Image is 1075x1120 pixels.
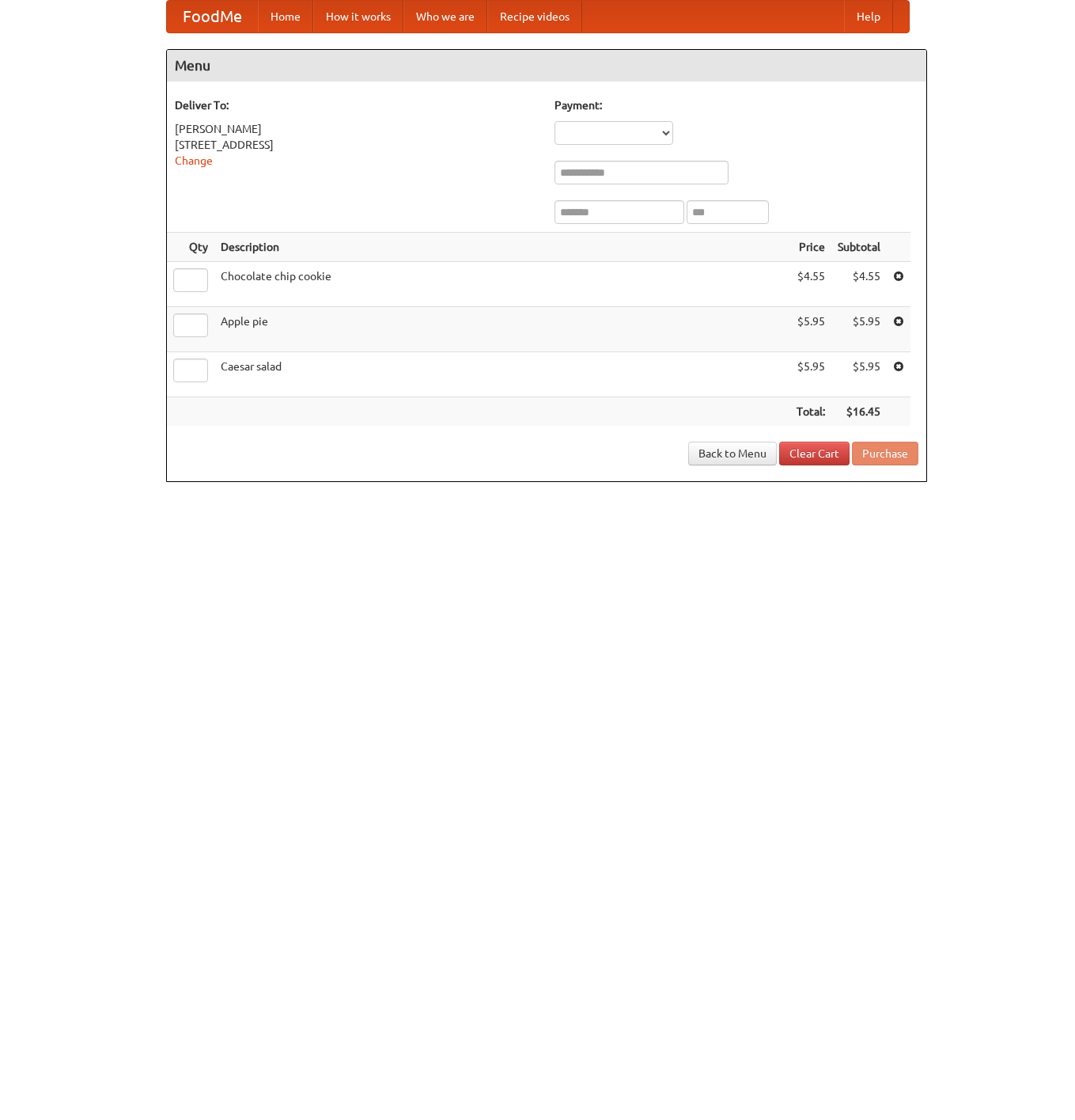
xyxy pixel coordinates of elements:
[779,442,850,465] a: Clear Cart
[852,442,918,465] button: Purchase
[214,262,790,307] td: Chocolate chip cookie
[167,1,258,32] a: FoodMe
[175,137,539,153] div: [STREET_ADDRESS]
[167,50,926,82] h4: Menu
[487,1,582,32] a: Recipe videos
[831,352,887,397] td: $5.95
[844,1,893,32] a: Help
[175,97,539,113] h5: Deliver To:
[214,233,790,262] th: Description
[555,97,918,113] h5: Payment:
[175,121,539,137] div: [PERSON_NAME]
[403,1,487,32] a: Who we are
[214,352,790,397] td: Caesar salad
[258,1,313,32] a: Home
[831,233,887,262] th: Subtotal
[175,154,213,167] a: Change
[790,307,831,352] td: $5.95
[831,397,887,427] th: $16.45
[167,233,214,262] th: Qty
[790,352,831,397] td: $5.95
[313,1,403,32] a: How it works
[831,262,887,307] td: $4.55
[688,442,777,465] a: Back to Menu
[790,397,831,427] th: Total:
[831,307,887,352] td: $5.95
[790,262,831,307] td: $4.55
[790,233,831,262] th: Price
[214,307,790,352] td: Apple pie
